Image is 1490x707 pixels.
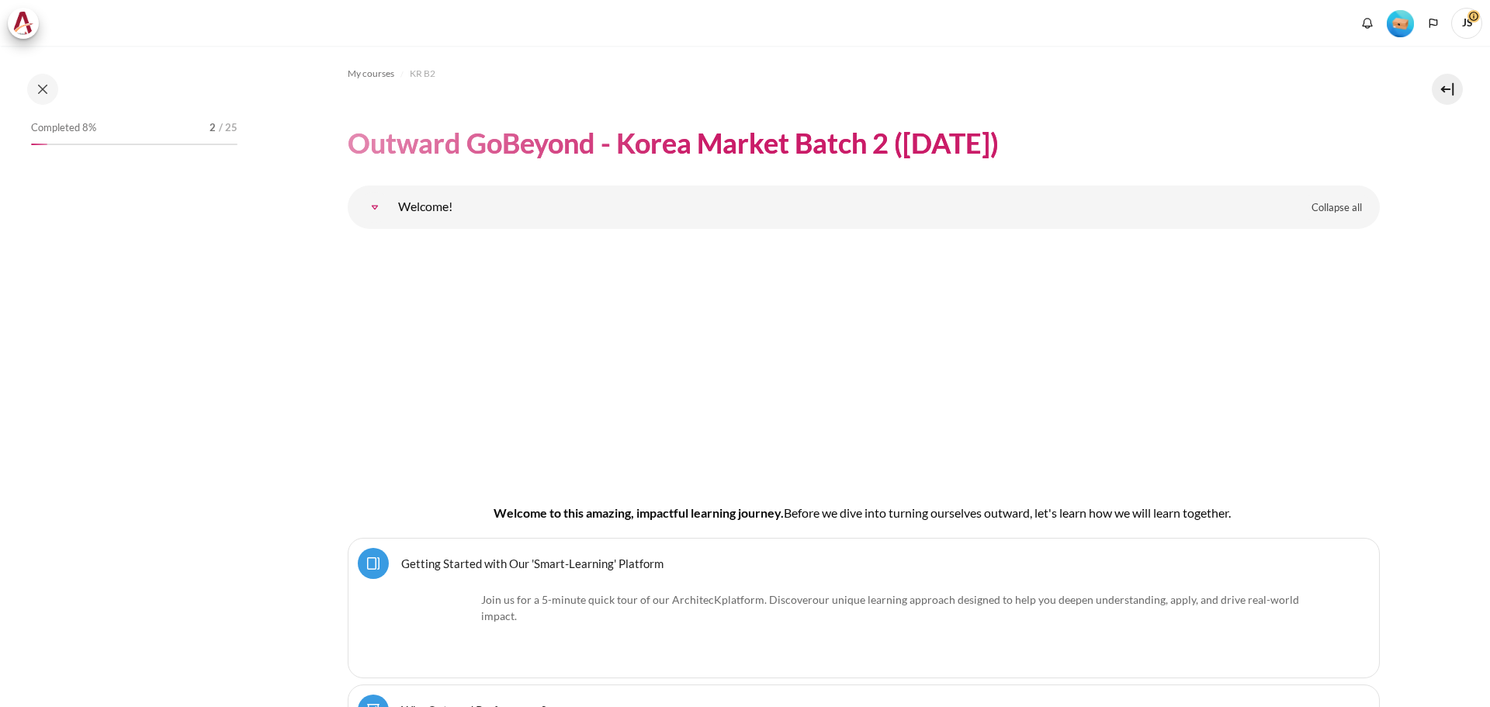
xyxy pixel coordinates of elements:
[410,64,435,83] a: KR B2
[398,591,476,668] img: platform logo
[398,591,1329,624] p: Join us for a 5-minute quick tour of our ArchitecK platform. Discover
[481,593,1299,622] span: our unique learning approach designed to help you deepen understanding, apply, and drive real-wor...
[1422,12,1445,35] button: Languages
[12,12,34,35] img: Architeck
[1312,200,1362,216] span: Collapse all
[31,144,47,145] div: 8%
[792,505,1231,520] span: efore we dive into turning ourselves outward, let's learn how we will learn together.
[784,505,792,520] span: B
[1381,9,1420,37] a: Level #1
[1387,9,1414,37] div: Level #1
[359,192,390,223] a: Welcome!
[410,67,435,81] span: KR B2
[397,504,1330,522] h4: Welcome to this amazing, impactful learning journey.
[8,8,47,39] a: Architeck Architeck
[210,120,216,136] span: 2
[401,556,664,570] a: Getting Started with Our 'Smart-Learning' Platform
[1356,12,1379,35] div: Show notification window with no new notifications
[1387,10,1414,37] img: Level #1
[1451,8,1482,39] a: User menu
[348,64,394,83] a: My courses
[348,67,394,81] span: My courses
[348,61,1380,86] nav: Navigation bar
[348,125,999,161] h1: Outward GoBeyond - Korea Market Batch 2 ([DATE])
[31,120,96,136] span: Completed 8%
[1300,195,1374,221] a: Collapse all
[219,120,237,136] span: / 25
[481,593,1299,622] span: .
[1451,8,1482,39] span: JS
